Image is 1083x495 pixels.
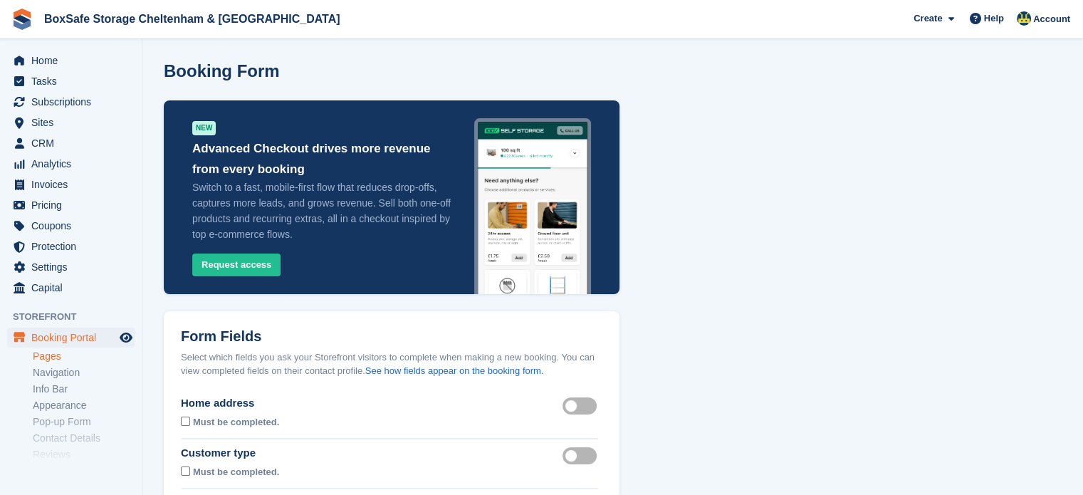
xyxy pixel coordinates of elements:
[7,236,135,256] a: menu
[31,236,117,256] span: Protection
[7,257,135,277] a: menu
[1017,11,1031,26] img: Kim Virabi
[7,216,135,236] a: menu
[13,310,142,324] span: Storefront
[1033,12,1070,26] span: Account
[31,71,117,91] span: Tasks
[31,174,117,194] span: Invoices
[33,350,135,363] a: Pages
[7,278,135,298] a: menu
[192,138,453,179] p: Advanced Checkout drives more revenue from every booking
[914,11,942,26] span: Create
[31,113,117,132] span: Sites
[193,464,279,479] div: Must be completed.
[7,92,135,112] a: menu
[563,405,602,407] label: Home address visible
[33,448,135,462] a: Reviews
[31,133,117,153] span: CRM
[31,195,117,215] span: Pricing
[31,92,117,112] span: Subscriptions
[181,395,282,412] div: Home address
[474,118,591,355] img: advanced_checkout-3a6f29b8f307e128f80f36cbef5223c0c28d0aeba6f80f7118ca5621cf25e01c.png
[7,328,135,348] a: menu
[563,454,602,457] label: Customer type visible
[193,414,279,429] div: Must be completed.
[31,278,117,298] span: Capital
[31,328,117,348] span: Booking Portal
[7,51,135,71] a: menu
[7,113,135,132] a: menu
[117,329,135,346] a: Preview store
[33,399,135,412] a: Appearance
[192,121,216,135] div: NEW
[33,415,135,429] a: Pop-up Form
[11,9,33,30] img: stora-icon-8386f47178a22dfd0bd8f6a31ec36ba5ce8667c1dd55bd0f319d3a0aa187defe.svg
[181,328,602,345] h2: Form Fields
[192,254,281,277] button: Request access
[7,133,135,153] a: menu
[31,216,117,236] span: Coupons
[181,350,602,378] div: Select which fields you ask your Storefront visitors to complete when making a new booking. You c...
[7,195,135,215] a: menu
[31,154,117,174] span: Analytics
[33,366,135,380] a: Navigation
[38,7,345,31] a: BoxSafe Storage Cheltenham & [GEOGRAPHIC_DATA]
[181,445,282,462] div: Customer type
[984,11,1004,26] span: Help
[31,51,117,71] span: Home
[164,61,280,80] h1: Booking Form
[31,257,117,277] span: Settings
[7,71,135,91] a: menu
[192,179,453,242] p: Switch to a fast, mobile-first flow that reduces drop-offs, captures more leads, and grows revenu...
[33,382,135,396] a: Info Bar
[7,174,135,194] a: menu
[365,365,544,376] a: See how fields appear on the booking form.
[7,154,135,174] a: menu
[33,432,135,445] a: Contact Details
